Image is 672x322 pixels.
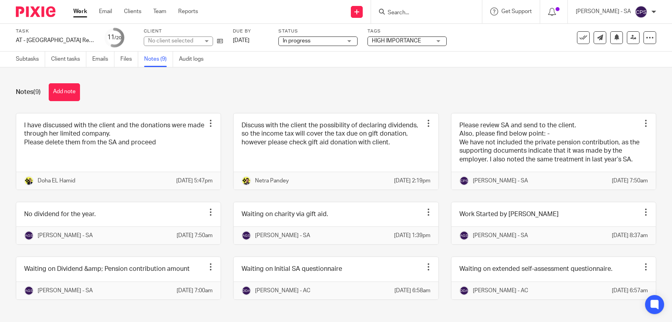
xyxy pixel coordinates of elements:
[33,89,41,95] span: (9)
[473,287,528,295] p: [PERSON_NAME] - AC
[176,177,213,185] p: [DATE] 5:47pm
[473,177,528,185] p: [PERSON_NAME] - SA
[24,176,34,186] img: Doha-Starbridge.jpg
[144,52,173,67] a: Notes (9)
[16,6,55,17] img: Pixie
[255,177,289,185] p: Netra Pandey
[459,231,469,240] img: svg%3E
[178,8,198,15] a: Reports
[367,28,447,34] label: Tags
[16,88,41,96] h1: Notes
[255,232,310,240] p: [PERSON_NAME] - SA
[473,232,528,240] p: [PERSON_NAME] - SA
[124,8,141,15] a: Clients
[459,176,469,186] img: svg%3E
[612,232,648,240] p: [DATE] 8:37am
[283,38,310,44] span: In progress
[501,9,532,14] span: Get Support
[144,28,223,34] label: Client
[242,231,251,240] img: svg%3E
[16,52,45,67] a: Subtasks
[51,52,86,67] a: Client tasks
[148,37,200,45] div: No client selected
[278,28,358,34] label: Status
[387,10,458,17] input: Search
[92,52,114,67] a: Emails
[120,52,138,67] a: Files
[177,232,213,240] p: [DATE] 7:50am
[255,287,310,295] p: [PERSON_NAME] - AC
[635,6,647,18] img: svg%3E
[233,28,268,34] label: Due by
[242,176,251,186] img: Netra-New-Starbridge-Yellow.jpg
[179,52,209,67] a: Audit logs
[576,8,631,15] p: [PERSON_NAME] - SA
[16,28,95,34] label: Task
[38,287,93,295] p: [PERSON_NAME] - SA
[394,177,430,185] p: [DATE] 2:19pm
[38,177,75,185] p: Doha EL Hamid
[372,38,421,44] span: HIGH IMPORTANCE
[49,83,80,101] button: Add note
[233,38,249,43] span: [DATE]
[153,8,166,15] a: Team
[114,36,122,40] small: /20
[107,33,122,42] div: 11
[459,286,469,295] img: svg%3E
[394,232,430,240] p: [DATE] 1:39pm
[16,36,95,44] div: AT - SA Return - PE 05-04-2025
[612,287,648,295] p: [DATE] 6:57am
[177,287,213,295] p: [DATE] 7:00am
[24,231,34,240] img: svg%3E
[73,8,87,15] a: Work
[16,36,95,44] div: AT - [GEOGRAPHIC_DATA] Return - PE [DATE]
[99,8,112,15] a: Email
[242,286,251,295] img: svg%3E
[394,287,430,295] p: [DATE] 6:58am
[24,286,34,295] img: svg%3E
[612,177,648,185] p: [DATE] 7:50am
[38,232,93,240] p: [PERSON_NAME] - SA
